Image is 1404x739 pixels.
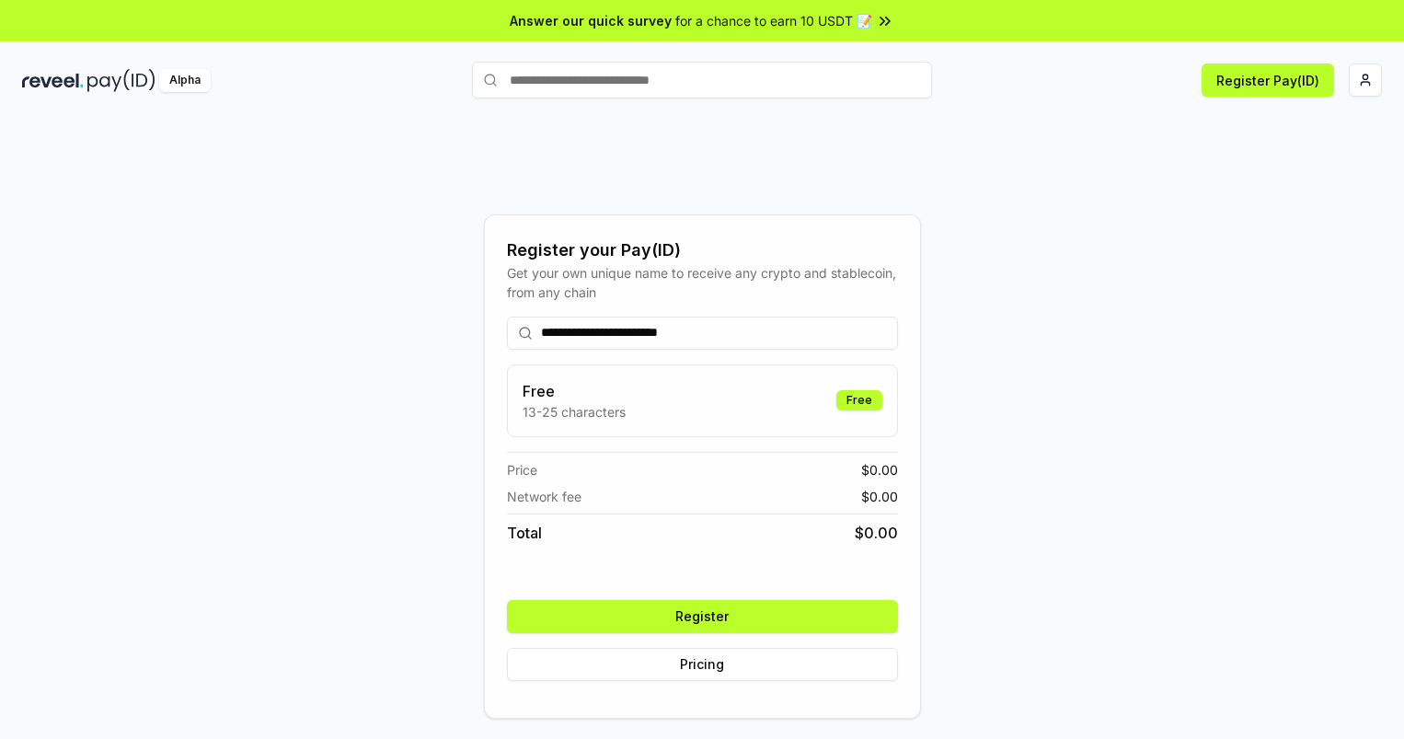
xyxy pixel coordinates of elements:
[861,487,898,506] span: $ 0.00
[507,237,898,263] div: Register your Pay(ID)
[507,522,542,544] span: Total
[523,402,626,421] p: 13-25 characters
[507,600,898,633] button: Register
[159,69,211,92] div: Alpha
[87,69,155,92] img: pay_id
[523,380,626,402] h3: Free
[1202,64,1334,97] button: Register Pay(ID)
[861,460,898,479] span: $ 0.00
[510,11,672,30] span: Answer our quick survey
[507,648,898,681] button: Pricing
[507,487,581,506] span: Network fee
[675,11,872,30] span: for a chance to earn 10 USDT 📝
[855,522,898,544] span: $ 0.00
[507,460,537,479] span: Price
[507,263,898,302] div: Get your own unique name to receive any crypto and stablecoin, from any chain
[22,69,84,92] img: reveel_dark
[836,390,882,410] div: Free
